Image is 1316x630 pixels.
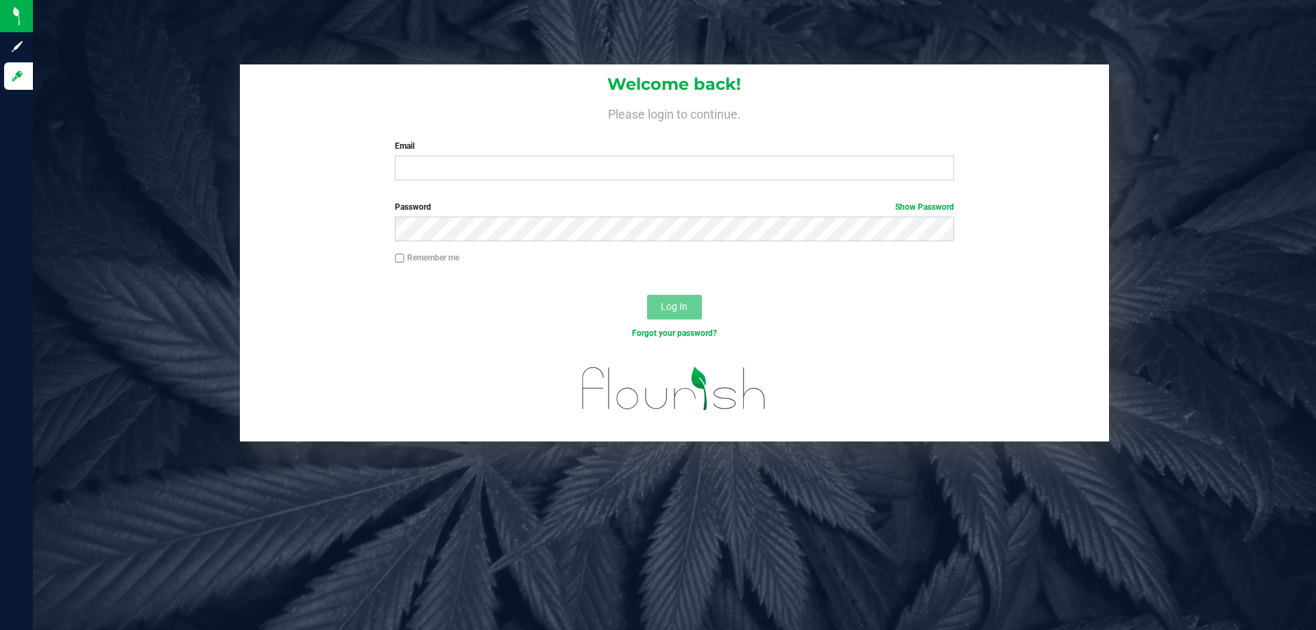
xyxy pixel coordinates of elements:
[240,104,1109,121] h4: Please login to continue.
[395,252,459,264] label: Remember me
[395,140,953,152] label: Email
[395,254,404,263] input: Remember me
[10,69,24,83] inline-svg: Log in
[395,202,431,212] span: Password
[895,202,954,212] a: Show Password
[661,301,687,312] span: Log In
[565,354,783,424] img: flourish_logo.svg
[240,75,1109,93] h1: Welcome back!
[632,328,717,338] a: Forgot your password?
[10,40,24,53] inline-svg: Sign up
[647,295,702,319] button: Log In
